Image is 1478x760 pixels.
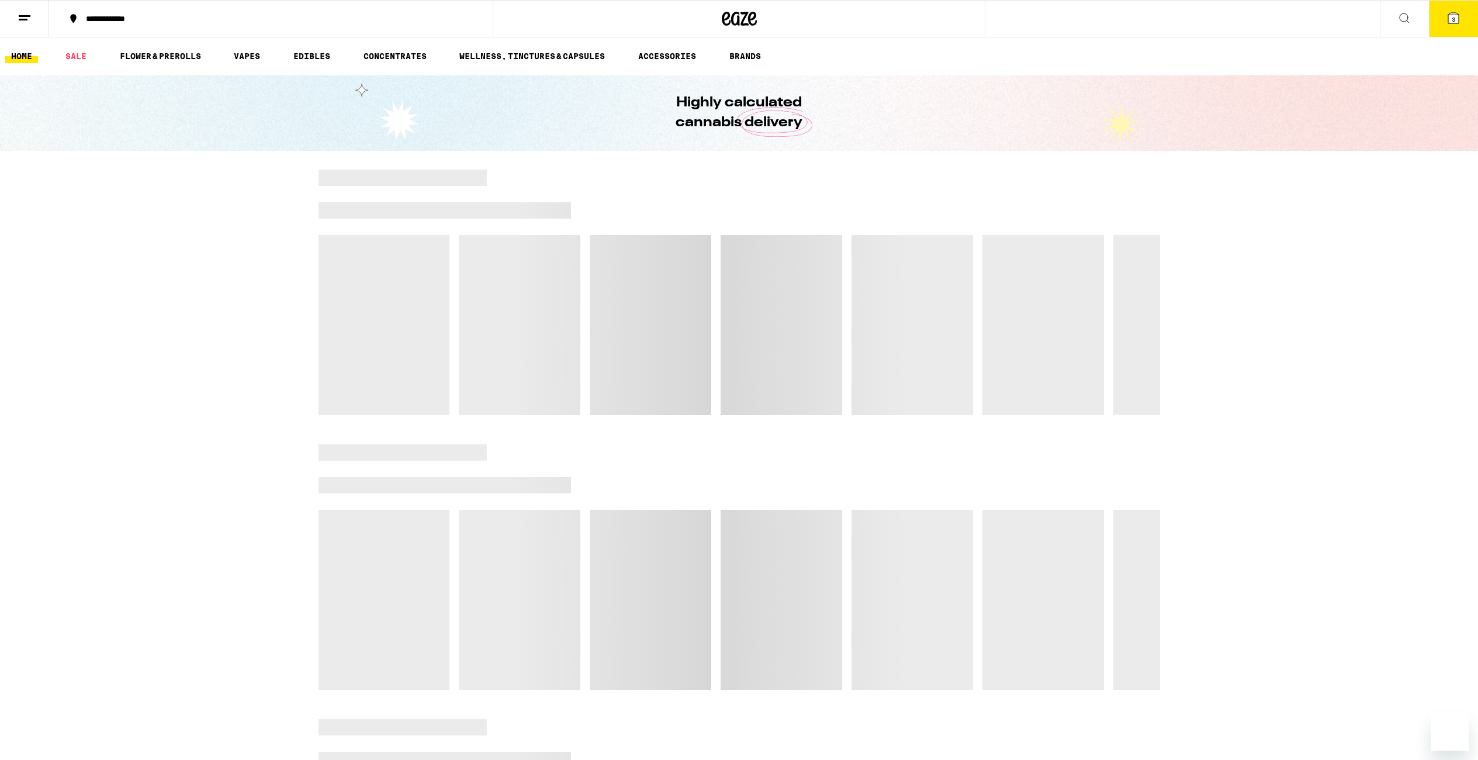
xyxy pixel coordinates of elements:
a: EDIBLES [288,49,336,63]
a: FLOWER & PREROLLS [114,49,207,63]
a: SALE [60,49,92,63]
a: WELLNESS, TINCTURES & CAPSULES [454,49,611,63]
a: BRANDS [724,49,767,63]
h1: Highly calculated cannabis delivery [643,93,836,133]
a: VAPES [228,49,266,63]
button: 3 [1429,1,1478,37]
a: CONCENTRATES [358,49,432,63]
a: HOME [5,49,38,63]
a: ACCESSORIES [632,49,702,63]
iframe: Button to launch messaging window [1431,713,1469,751]
span: 3 [1452,16,1455,23]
